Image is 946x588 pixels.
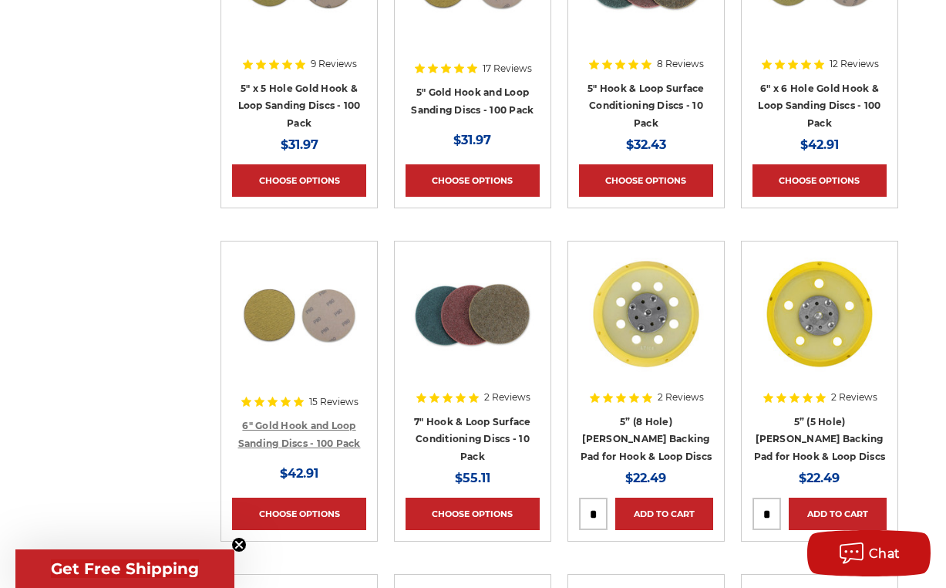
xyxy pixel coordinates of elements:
[625,471,666,485] span: $22.49
[579,164,713,197] a: Choose Options
[483,64,532,73] span: 17 Reviews
[758,83,880,129] a: 6" x 6 Hole Gold Hook & Loop Sanding Discs - 100 Pack
[657,59,704,69] span: 8 Reviews
[238,420,361,449] a: 6" Gold Hook and Loop Sanding Discs - 100 Pack
[411,86,534,116] a: 5" Gold Hook and Loop Sanding Discs - 100 Pack
[411,252,534,376] img: 7 inch surface conditioning discs
[15,549,234,588] div: Get Free ShippingClose teaser
[232,498,366,530] a: Choose Options
[830,59,879,69] span: 12 Reviews
[579,252,713,387] a: 5” (8 Hole) DA Sander Backing Pad for Hook & Loop Discs
[831,393,877,402] span: 2 Reviews
[309,397,359,407] span: 15 Reviews
[414,416,531,462] a: 7" Hook & Loop Surface Conditioning Discs - 10 Pack
[584,252,708,376] img: 5” (8 Hole) DA Sander Backing Pad for Hook & Loop Discs
[406,498,540,530] a: Choose Options
[626,137,666,152] span: $32.43
[406,252,540,387] a: 7 inch surface conditioning discs
[237,252,361,376] img: 6" inch hook & loop disc
[800,137,839,152] span: $42.91
[406,164,540,197] a: Choose Options
[238,83,361,129] a: 5" x 5 Hole Gold Hook & Loop Sanding Discs - 100 Pack
[658,393,704,402] span: 2 Reviews
[455,471,490,485] span: $55.11
[311,59,357,69] span: 9 Reviews
[869,546,901,561] span: Chat
[280,466,318,481] span: $42.91
[789,498,887,530] a: Add to Cart
[581,416,712,462] a: 5” (8 Hole) [PERSON_NAME] Backing Pad for Hook & Loop Discs
[232,164,366,197] a: Choose Options
[752,164,887,197] a: Choose Options
[232,252,366,387] a: 6" inch hook & loop disc
[615,498,713,530] a: Add to Cart
[799,471,840,485] span: $22.49
[453,133,491,147] span: $31.97
[807,530,931,576] button: Chat
[754,416,885,462] a: 5” (5 Hole) [PERSON_NAME] Backing Pad for Hook & Loop Discs
[231,537,247,553] button: Close teaser
[752,252,887,387] a: 5” (5 Hole) DA Sander Backing Pad for Hook & Loop Discs
[758,252,881,376] img: 5” (5 Hole) DA Sander Backing Pad for Hook & Loop Discs
[587,83,705,129] a: 5" Hook & Loop Surface Conditioning Discs - 10 Pack
[51,559,199,578] span: Get Free Shipping
[281,137,318,152] span: $31.97
[484,393,530,402] span: 2 Reviews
